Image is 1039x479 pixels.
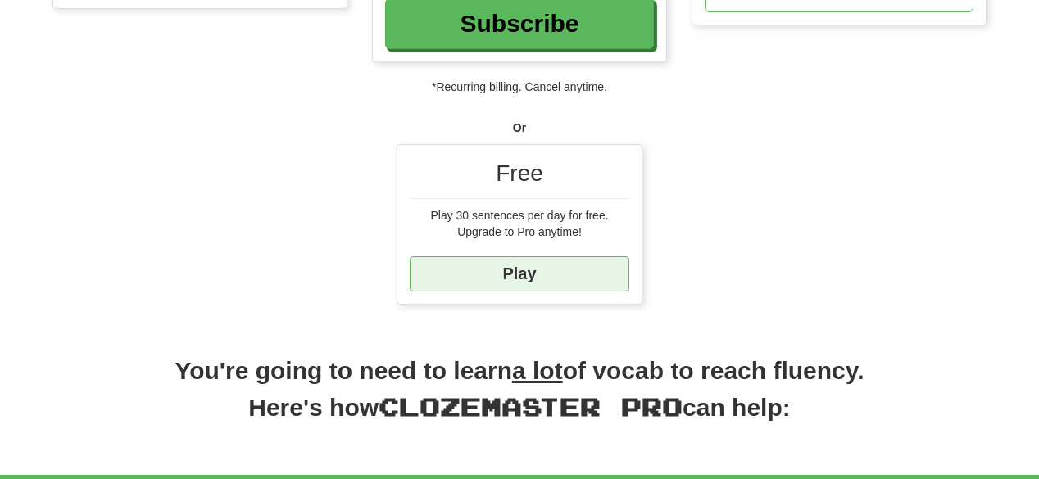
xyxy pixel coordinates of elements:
div: Upgrade to Pro anytime! [410,224,629,240]
div: Play 30 sentences per day for free. [410,207,629,224]
span: Clozemaster Pro [379,391,683,421]
strong: Or [513,121,526,134]
div: Free [410,157,629,199]
h2: You're going to need to learn of vocab to reach fluency. Here's how can help: [52,354,987,442]
u: a lot [512,357,563,384]
a: Play [410,256,629,291]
